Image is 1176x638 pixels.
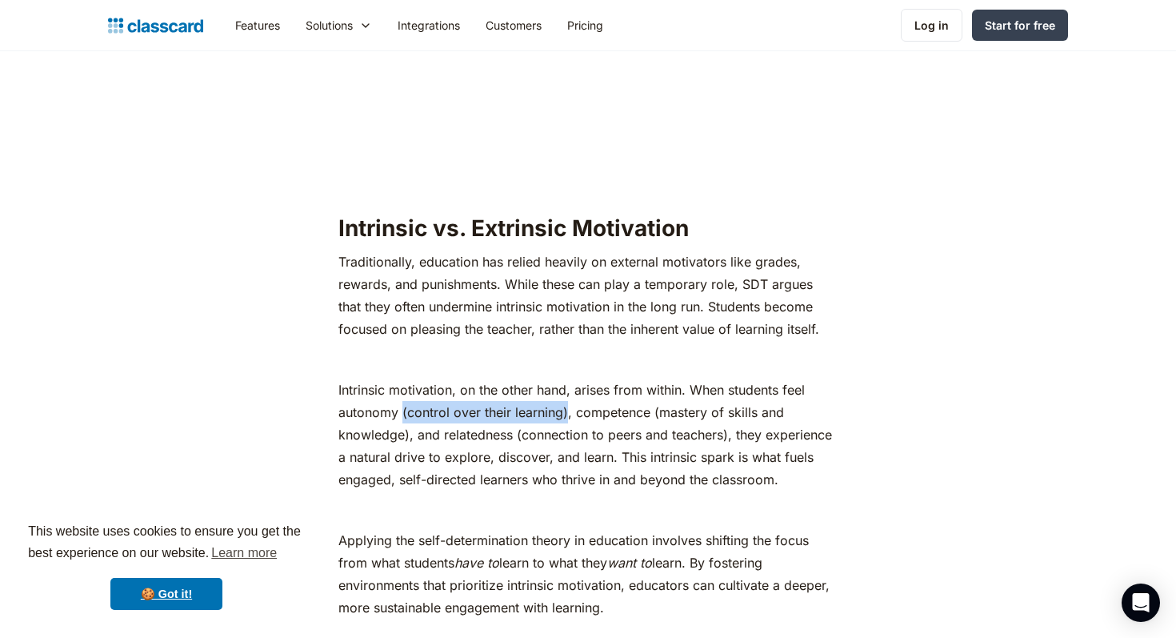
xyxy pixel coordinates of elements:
a: home [108,14,203,37]
a: Integrations [385,7,473,43]
a: Customers [473,7,554,43]
p: ‍ [338,175,837,198]
p: Traditionally, education has relied heavily on external motivators like grades, rewards, and puni... [338,251,837,340]
a: Log in [901,9,962,42]
div: Solutions [293,7,385,43]
em: have [454,555,483,571]
span: This website uses cookies to ensure you get the best experience on our website. [28,522,305,565]
h2: Intrinsic vs. Extrinsic Motivation [338,214,837,243]
a: Features [222,7,293,43]
a: Start for free [972,10,1068,41]
p: ‍ [338,348,837,371]
div: Start for free [985,17,1055,34]
em: to [487,555,499,571]
div: Open Intercom Messenger [1122,584,1160,622]
div: Log in [914,17,949,34]
a: dismiss cookie message [110,578,222,610]
p: Applying the self-determination theory in education involves shifting the focus from what student... [338,529,837,619]
div: Solutions [306,17,353,34]
p: ‍ [338,499,837,521]
p: Intrinsic motivation, on the other hand, arises from within. When students feel autonomy (control... [338,379,837,491]
a: learn more about cookies [209,541,279,565]
a: Pricing [554,7,616,43]
em: want to [607,555,652,571]
div: cookieconsent [13,507,320,625]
